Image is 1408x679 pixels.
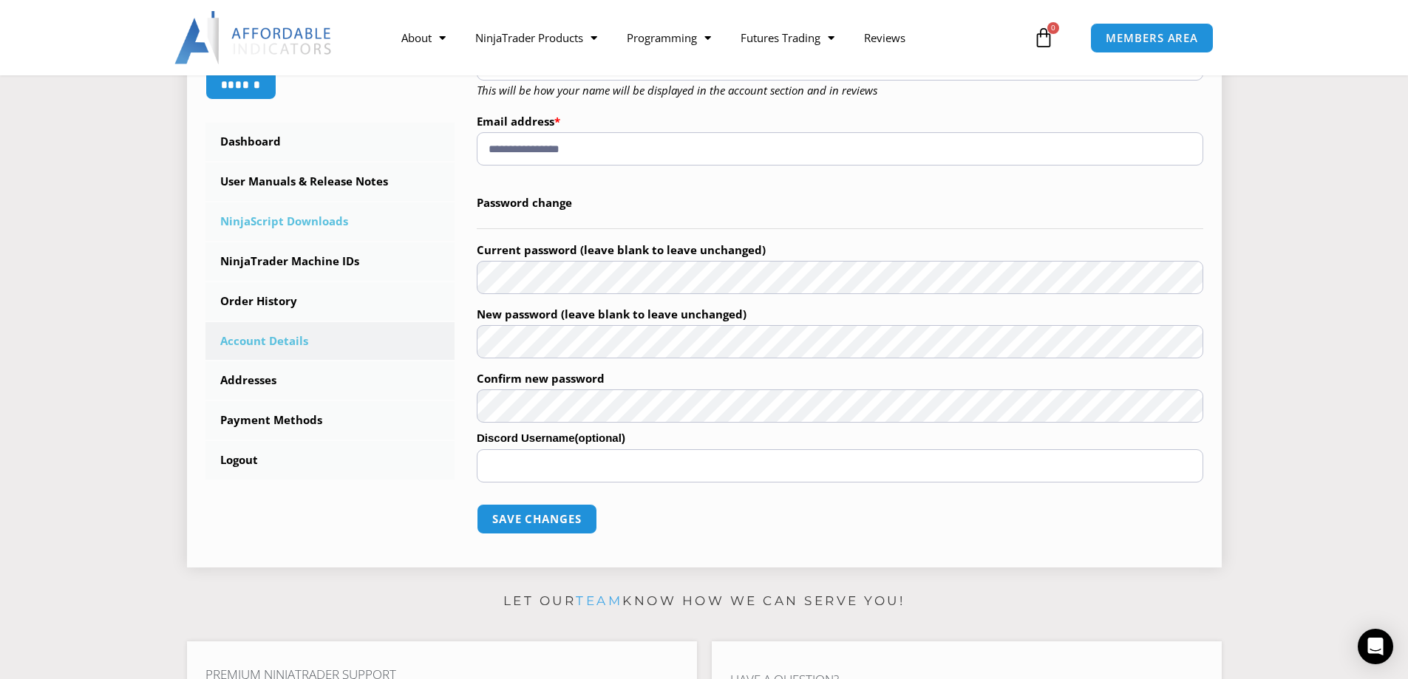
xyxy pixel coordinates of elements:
a: Dashboard [205,123,455,161]
legend: Password change [477,178,1203,229]
a: Payment Methods [205,401,455,440]
div: Open Intercom Messenger [1358,629,1393,664]
span: 0 [1047,22,1059,34]
a: Futures Trading [726,21,849,55]
a: Reviews [849,21,920,55]
a: NinjaTrader Products [460,21,612,55]
a: Account Details [205,322,455,361]
img: LogoAI | Affordable Indicators – NinjaTrader [174,11,333,64]
a: Order History [205,282,455,321]
button: Save changes [477,504,597,534]
label: Current password (leave blank to leave unchanged) [477,239,1203,261]
em: This will be how your name will be displayed in the account section and in reviews [477,83,877,98]
a: About [387,21,460,55]
a: team [576,593,622,608]
a: 0 [1011,16,1076,59]
a: NinjaScript Downloads [205,202,455,241]
span: (optional) [575,431,625,444]
a: MEMBERS AREA [1090,23,1214,53]
a: Programming [612,21,726,55]
a: Addresses [205,361,455,400]
a: NinjaTrader Machine IDs [205,242,455,281]
p: Let our know how we can serve you! [187,590,1222,613]
label: Email address [477,110,1203,132]
label: Discord Username [477,427,1203,449]
nav: Account pages [205,123,455,480]
a: User Manuals & Release Notes [205,163,455,201]
a: Logout [205,441,455,480]
label: New password (leave blank to leave unchanged) [477,303,1203,325]
span: MEMBERS AREA [1106,33,1198,44]
label: Confirm new password [477,367,1203,389]
nav: Menu [387,21,1030,55]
